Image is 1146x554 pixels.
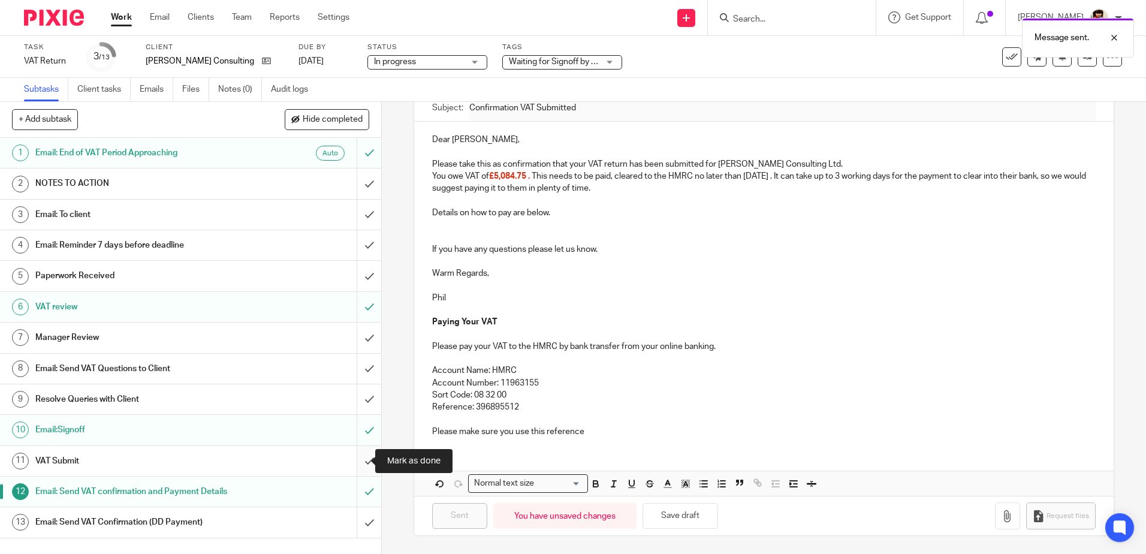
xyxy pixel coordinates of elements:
span: Waiting for Signoff by Email [509,58,611,66]
div: You have unsaved changes [493,503,637,529]
div: 7 [12,329,29,346]
p: Account Name: HMRC [432,365,1095,377]
a: Settings [318,11,349,23]
div: VAT Return [24,55,72,67]
span: Hide completed [303,115,363,125]
strong: Paying Your VAT [432,318,497,326]
div: 5 [12,268,29,285]
div: 8 [12,360,29,377]
div: 2 [12,176,29,192]
div: 4 [12,237,29,254]
p: [PERSON_NAME] Consulting Ltd [146,55,256,67]
p: Dear [PERSON_NAME], [432,134,1095,146]
span: [DATE] [298,57,324,65]
a: Audit logs [271,78,317,101]
a: Files [182,78,209,101]
div: 13 [12,514,29,531]
h1: VAT review [35,298,242,316]
a: Notes (0) [218,78,262,101]
img: Phil%20Baby%20pictures%20(3).JPG [1090,8,1109,28]
h1: Email: Send VAT Confirmation (DD Payment) [35,513,242,531]
label: Tags [502,43,622,52]
small: /13 [99,54,110,61]
a: Email [150,11,170,23]
div: 12 [12,483,29,500]
h1: Resolve Queries with Client [35,390,242,408]
div: 6 [12,299,29,315]
p: Please pay your VAT to the HMRC by bank transfer from your online banking. [432,341,1095,353]
p: Details on how to pay are below. [432,207,1095,219]
button: + Add subtask [12,109,78,130]
a: Subtasks [24,78,68,101]
h1: NOTES TO ACTION [35,174,242,192]
h1: Manager Review [35,329,242,347]
p: Please take this as confirmation that your VAT return has been submitted for [PERSON_NAME] Consul... [432,158,1095,170]
h1: VAT Submit [35,452,242,470]
a: Emails [140,78,173,101]
button: Hide completed [285,109,369,130]
span: Request files [1047,511,1089,521]
p: Message sent. [1035,32,1089,44]
div: 3 [12,206,29,223]
img: Pixie [24,10,84,26]
p: Sort Code: 08 32 00 [432,389,1095,401]
p: Warm Regards, [432,267,1095,279]
a: Work [111,11,132,23]
label: Due by [298,43,352,52]
a: Client tasks [77,78,131,101]
p: Reference: 396895512 [432,401,1095,413]
p: If you have any questions please let us know. [432,243,1095,255]
a: Team [232,11,252,23]
a: Clients [188,11,214,23]
h1: Email:Signoff [35,421,242,439]
p: Phil [432,292,1095,304]
p: Account Number: 11963155 [432,377,1095,389]
div: Search for option [468,474,588,493]
h1: Email: To client [35,206,242,224]
button: Request files [1026,502,1096,529]
p: Please make sure you use this reference [432,426,1095,438]
h1: Paperwork Received [35,267,242,285]
p: You owe VAT of This needs to be paid, cleared to the HMRC no later than [DATE] . It can take up t... [432,170,1095,195]
label: Task [24,43,72,52]
button: Save draft [643,503,718,529]
div: 3 [94,50,110,64]
div: 10 [12,421,29,438]
div: 1 [12,144,29,161]
span: Normal text size [471,477,536,490]
label: Status [367,43,487,52]
label: Client [146,43,284,52]
div: 9 [12,391,29,408]
a: Reports [270,11,300,23]
input: Sent [432,503,487,529]
div: Auto [316,146,345,161]
label: Subject: [432,102,463,114]
h1: Email: Reminder 7 days before deadline [35,236,242,254]
span: In progress [374,58,416,66]
h1: Email: Send VAT confirmation and Payment Details [35,483,242,501]
h1: Email: End of VAT Period Approaching [35,144,242,162]
input: Search for option [538,477,581,490]
span: £5,084.75 . [489,172,530,180]
div: 11 [12,453,29,469]
h1: Email: Send VAT Questions to Client [35,360,242,378]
